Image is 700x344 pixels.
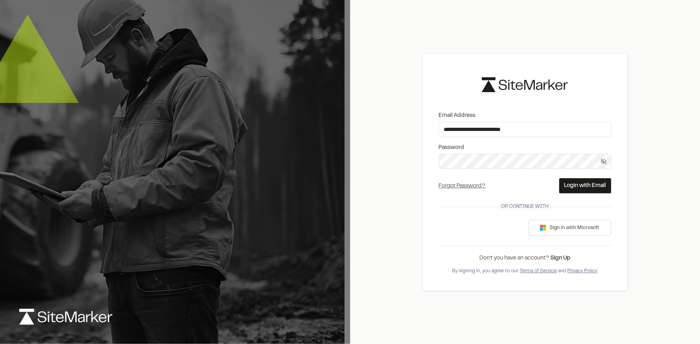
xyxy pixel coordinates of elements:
[520,268,557,275] button: Terms of Service
[439,184,486,189] a: Forgot Password?
[498,203,552,210] span: Or continue with
[482,77,568,92] img: logo-black-rebrand.svg
[439,143,611,152] label: Password
[435,219,516,237] iframe: Sign in with Google Button
[550,256,570,261] a: Sign Up
[528,220,611,236] button: Sign in with Microsoft
[559,178,611,193] button: Login with Email
[439,254,611,263] div: Don’t you have an account?
[439,268,611,275] div: By signing in, you agree to our and
[439,111,611,120] label: Email Address
[19,309,112,325] img: logo-white-rebrand.svg
[568,268,598,275] button: Privacy Policy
